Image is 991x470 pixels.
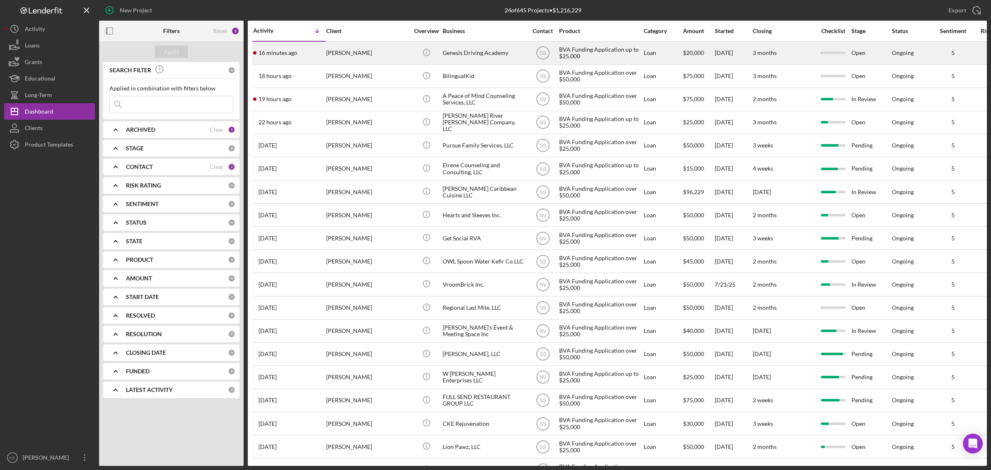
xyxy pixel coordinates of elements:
[443,28,525,34] div: Business
[126,368,149,375] b: FUNDED
[258,397,277,404] time: 2025-07-17 14:10
[326,135,409,157] div: [PERSON_NAME]
[715,135,752,157] div: [DATE]
[683,297,714,319] div: $50,000
[559,204,642,226] div: BVA Funding Application over $25,000
[258,281,277,288] time: 2025-07-31 15:13
[892,235,914,242] div: Ongoing
[715,65,752,87] div: [DATE]
[559,320,642,342] div: BVA Funding Application over $25,000
[4,37,95,54] a: Loans
[715,112,752,133] div: [DATE]
[644,88,682,110] div: Loan
[258,212,277,218] time: 2025-08-08 22:53
[539,444,546,450] text: SS
[644,204,682,226] div: Loan
[683,158,714,180] div: $15,000
[753,443,777,450] time: 2 months
[126,238,142,244] b: STATE
[258,351,277,357] time: 2025-07-21 10:06
[126,387,173,393] b: LATEST ACTIVITY
[753,350,771,357] time: [DATE]
[932,304,974,311] div: 5
[851,250,891,272] div: Open
[443,366,525,388] div: W [PERSON_NAME] Enterprises LLC
[228,349,235,356] div: 0
[539,74,546,79] text: SS
[715,28,752,34] div: Started
[539,143,546,149] text: SS
[715,436,752,458] div: [DATE]
[851,135,891,157] div: Pending
[892,351,914,357] div: Ongoing
[443,273,525,295] div: VroomBrick Inc.
[851,436,891,458] div: Open
[4,120,95,136] a: Clients
[539,120,546,126] text: SS
[4,87,95,103] a: Long-Term
[443,158,525,180] div: Eirene Counseling and Consulting, LLC
[99,2,160,19] button: New Project
[753,165,773,172] time: 4 weeks
[851,297,891,319] div: Open
[559,366,642,388] div: BVA Funding Application up to $25,000
[210,164,224,170] div: Clear
[326,65,409,87] div: [PERSON_NAME]
[683,112,714,133] div: $25,000
[715,181,752,203] div: [DATE]
[126,275,152,282] b: AMOUNT
[228,237,235,245] div: 0
[932,374,974,380] div: 5
[816,28,851,34] div: Checklist
[4,54,95,70] a: Grants
[753,327,771,334] time: [DATE]
[644,227,682,249] div: Loan
[559,88,642,110] div: BVA Funding Application over $50,000
[715,227,752,249] div: [DATE]
[892,165,914,172] div: Ongoing
[126,126,155,133] b: ARCHIVED
[851,389,891,411] div: Pending
[326,436,409,458] div: [PERSON_NAME]
[228,312,235,319] div: 0
[258,304,277,311] time: 2025-07-28 12:53
[892,397,914,404] div: Ongoing
[4,103,95,120] a: Dashboard
[126,256,153,263] b: PRODUCT
[326,366,409,388] div: [PERSON_NAME]
[948,2,966,19] div: Export
[559,28,642,34] div: Product
[644,436,682,458] div: Loan
[25,103,53,122] div: Dashboard
[258,73,292,79] time: 2025-08-14 19:12
[892,189,914,195] div: Ongoing
[753,304,777,311] time: 2 months
[527,28,558,34] div: Contact
[443,204,525,226] div: Hearts and Sleeves Inc.
[851,181,891,203] div: In Review
[25,21,45,39] div: Activity
[753,373,771,380] time: [DATE]
[539,421,546,427] text: SS
[932,420,974,427] div: 5
[715,413,752,434] div: [DATE]
[644,413,682,434] div: Loan
[228,368,235,375] div: 0
[892,444,914,450] div: Ongoing
[228,182,235,189] div: 0
[559,112,642,133] div: BVA Funding Application up to $25,000
[683,227,714,249] div: $50,000
[683,320,714,342] div: $40,000
[126,201,159,207] b: SENTIMENT
[25,87,52,105] div: Long-Term
[210,126,224,133] div: Clear
[258,328,277,334] time: 2025-07-22 21:15
[539,375,546,380] text: NV
[326,88,409,110] div: [PERSON_NAME]
[559,65,642,87] div: BVA Funding Application over $50,000
[940,2,987,19] button: Export
[4,449,95,466] button: CC[PERSON_NAME]
[715,158,752,180] div: [DATE]
[932,235,974,242] div: 5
